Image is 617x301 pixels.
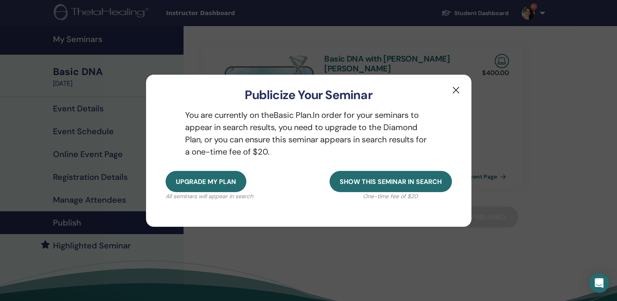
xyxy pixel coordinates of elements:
[166,192,253,201] p: All seminars will appear in search
[166,171,246,192] button: Upgrade my plan
[340,177,442,186] span: Show this seminar in search
[166,109,452,158] p: You are currently on the Basic Plan. In order for your seminars to appear in search results, you ...
[589,273,609,293] div: Open Intercom Messenger
[176,177,236,186] span: Upgrade my plan
[330,192,452,201] p: One-time fee of $20
[330,171,452,192] button: Show this seminar in search
[159,88,458,102] h3: Publicize Your Seminar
